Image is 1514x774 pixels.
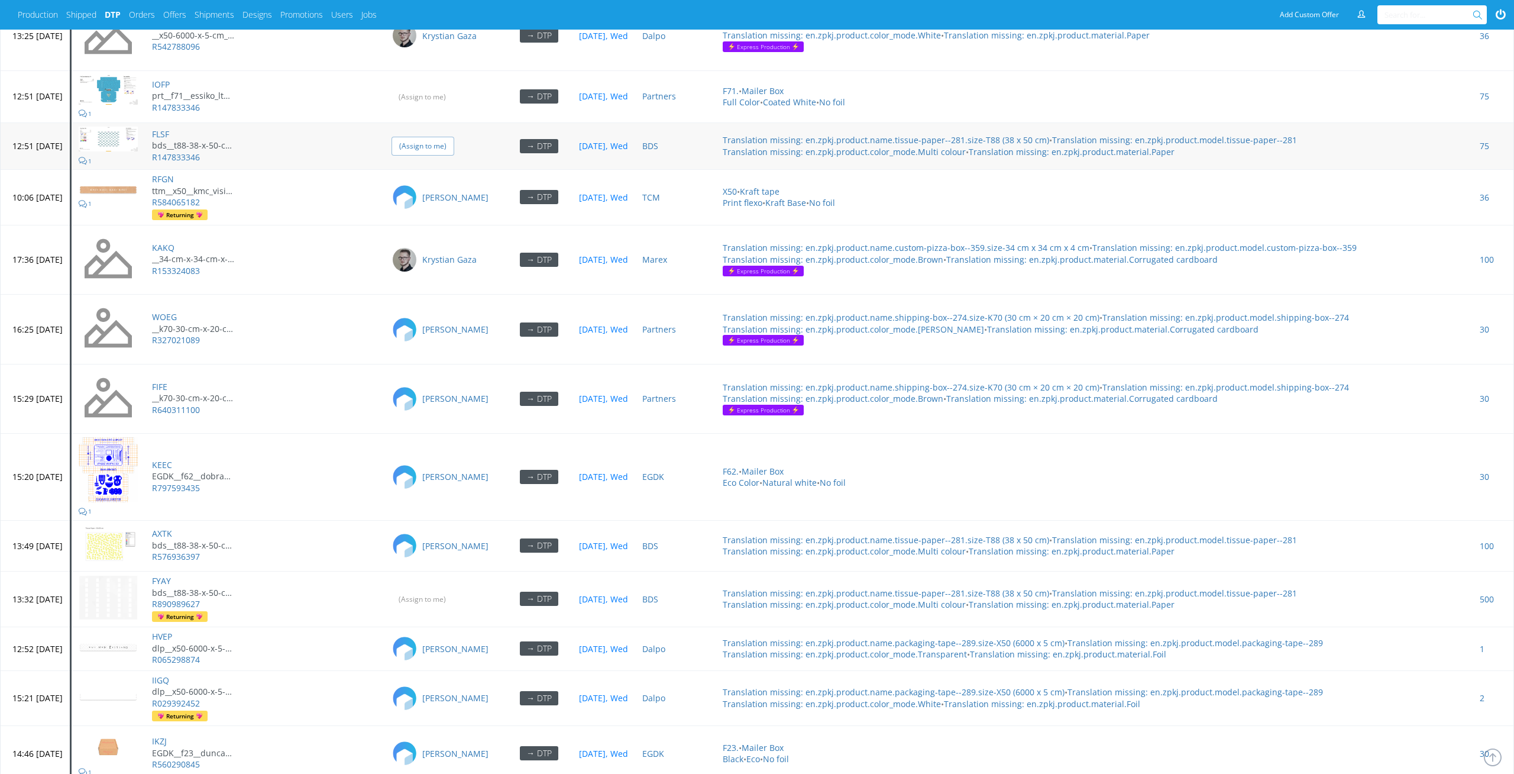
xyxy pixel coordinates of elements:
a: R147833346 [152,151,200,163]
p: 15:20 [DATE] [12,471,63,483]
a: Translation missing: en.zpkj.product.color_mode.Transparent [723,649,967,660]
a: Translation missing: en.zpkj.product.name.tissue-paper--281.size-T88 (38 x 50 cm) [723,588,1049,599]
div: → DTP [520,253,558,267]
a: Translation missing: en.zpkj.product.model.custom-pizza-box--359 [1092,242,1357,253]
a: IOFP [152,79,170,90]
a: __k70-30-cm-x-20-cm-x-20-cm____FIFE [152,392,377,404]
a: R576936397 [152,551,200,562]
a: [PERSON_NAME] [422,748,489,760]
p: 10:06 [DATE] [12,192,63,204]
a: [PERSON_NAME] [422,643,489,655]
a: → DTP [520,471,558,482]
a: Translation missing: en.zpkj.product.color_mode.Brown [723,254,943,265]
span: 1 [88,199,92,208]
div: → DTP [520,592,558,606]
a: Translation missing: en.zpkj.product.material.Paper [969,599,1175,610]
a: Translation missing: en.zpkj.product.color_mode.[PERSON_NAME] [723,324,984,335]
td: • • [716,521,1473,572]
a: F71. [723,85,739,96]
a: dlp__x50-6000-x-5-cm__angelique_piliere__HVEP [152,643,377,654]
a: Translation missing: en.zpkj.product.color_mode.White [723,698,941,709]
a: FLSF [152,128,169,140]
p: 13:25 [DATE] [12,30,63,42]
a: bds__t88-38-x-50-cm__win_experience_spolka_z_ograniczona_odpowiedzialnoscia__FYAY [152,587,377,599]
a: TCM [642,192,660,203]
p: 12:52 [DATE] [12,643,63,655]
a: Dalpo [642,692,665,704]
a: → DTP [520,91,558,102]
a: R153324083 [152,265,200,276]
a: → DTP [520,643,558,654]
p: 13:32 [DATE] [12,594,63,605]
a: 500 [1480,594,1494,605]
a: [DATE], Wed [579,471,628,482]
a: [DATE], Wed [579,692,628,704]
a: Shipments [195,9,234,21]
a: Kraft tape [740,186,779,197]
td: • • [716,1,1473,71]
a: Eco Color [723,477,759,488]
a: __k70-30-cm-x-20-cm-x-20-cm____WOEG [152,323,377,335]
a: R584065182 [152,196,200,208]
a: Translation missing: en.zpkj.product.name.custom-pizza-box--359.size-34 cm x 34 cm x 4 cm [723,242,1089,253]
a: WOEG [152,311,177,322]
a: R327021089 [152,334,200,346]
a: No foil [763,753,789,765]
p: 16:25 [DATE] [12,324,63,336]
a: R797593435 [152,482,200,494]
a: IIGQ [152,675,169,686]
a: Production [18,9,58,21]
a: bds__t88-38-x-50-cm__essiko_ltd__FLSF [152,140,377,151]
a: 1 [79,107,92,119]
a: Mailer Box [742,742,784,753]
a: → DTP [520,747,558,759]
span: Express Production [726,335,801,346]
a: prt__f71__essiko_ltd__IOFP [152,90,377,102]
img: no_design.png [79,298,138,357]
a: Translation missing: en.zpkj.product.name.shipping-box--274.size-K70 (30 cm × 20 cm × 20 cm) [723,312,1099,323]
td: • • [716,225,1473,295]
a: [DATE], Wed [579,748,628,759]
a: → DTP [520,324,558,335]
td: • • [716,122,1473,170]
img: version_two_editor_design [79,692,138,701]
a: BDS [642,594,658,605]
a: F23. [723,742,739,753]
td: • • [716,364,1473,434]
span: Express Production [726,266,801,276]
td: • • [716,295,1473,365]
a: [PERSON_NAME] [422,324,489,336]
div: → DTP [520,641,558,656]
a: EGDK [642,748,664,759]
a: Dalpo [642,643,665,654]
input: (Assign to me) [392,591,453,608]
a: 1 [79,154,92,166]
a: Partners [642,393,676,404]
span: 1 [88,507,92,515]
p: dlp__x50-6000-x-5-cm__angelique_piliere__HVEP [152,643,235,654]
p: 12:51 [DATE] [12,91,63,102]
img: no_design.png [79,229,138,288]
a: Translation missing: en.zpkj.product.material.Paper [969,546,1175,557]
img: version_two_editor_design [79,575,138,621]
a: Translation missing: en.zpkj.product.model.tissue-paper--281 [1052,588,1297,599]
p: 17:36 [DATE] [12,254,63,266]
a: 2 [1480,692,1484,704]
a: Natural white [762,477,817,488]
p: 12:51 [DATE] [12,140,63,152]
a: 75 [1480,140,1489,151]
p: __x50-6000-x-5-cm____VLXN [152,30,235,41]
a: 30 [1480,471,1489,482]
a: HVEP [152,631,172,642]
a: Designs [242,9,272,21]
a: Partners [642,324,676,335]
a: → DTP [520,191,558,202]
p: 13:49 [DATE] [12,540,63,552]
a: ttm__x50__kmc_vision__RFGN [152,185,377,197]
a: KAKQ [152,242,174,253]
td: • • [716,670,1473,725]
a: Returning [152,209,208,221]
input: (Assign to me) [392,137,454,155]
a: Mailer Box [742,85,784,96]
a: → DTP [520,393,558,404]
